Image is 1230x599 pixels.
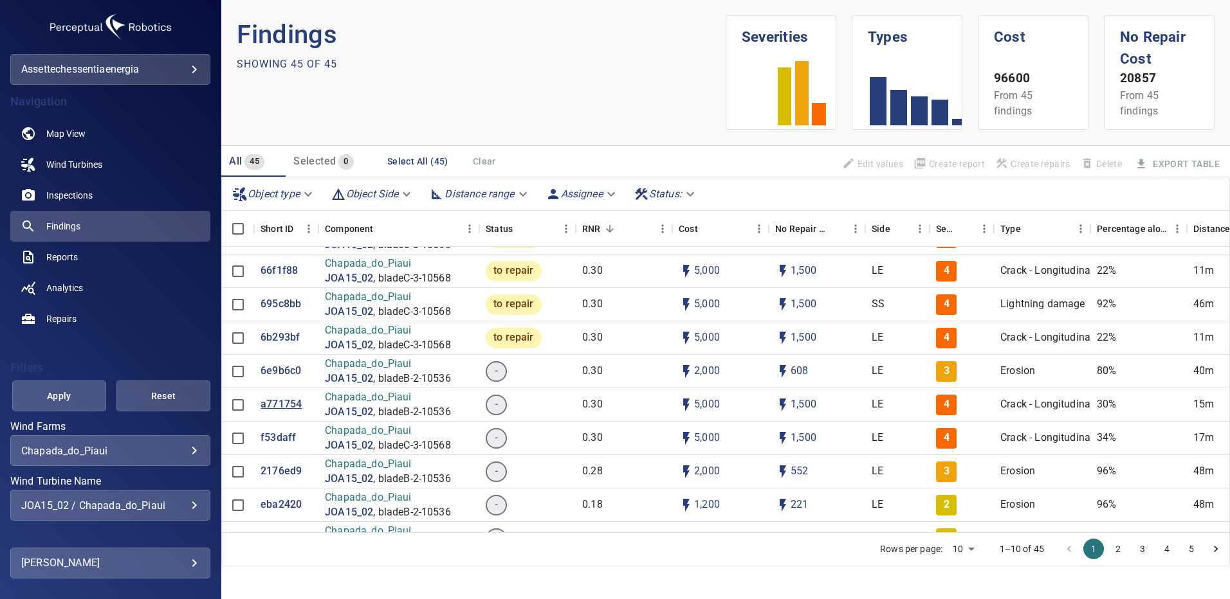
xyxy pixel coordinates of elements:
p: Crack - Longitudinal [1000,397,1093,412]
p: 4 [944,297,950,312]
a: eba2420 [261,497,302,512]
a: JOA15_02 [325,271,373,286]
div: Assignee [540,183,623,205]
p: Crack - Longitudinal [1000,431,1093,445]
svg: Auto impact [775,397,791,413]
svg: Auto cost [679,330,694,346]
p: LE [872,364,883,379]
p: 4 [944,330,950,345]
em: Distance range [445,188,514,200]
p: 2,000 [694,464,720,479]
p: Erosion [1000,464,1035,479]
a: 2176ed9 [261,464,302,479]
h1: Severities [742,16,820,48]
p: 0.30 [582,431,603,445]
p: a771754 [261,397,302,412]
a: windturbines noActive [10,149,210,180]
button: Sort [828,220,846,238]
span: to repair [486,330,541,345]
p: 0.30 [582,297,603,312]
em: Assignee [561,188,603,200]
span: From 45 findings [1120,89,1159,117]
svg: Auto cost [679,364,694,379]
p: 2 [944,531,950,546]
div: Wind Turbine Name [10,490,210,521]
p: JOA15_02 [325,405,373,420]
div: assettechessentiaenergia [21,59,199,80]
div: No Repair Cost [769,211,865,247]
h4: Filters [10,361,210,374]
p: Chapada_do_Piaui [325,290,451,305]
button: Menu [975,219,994,238]
p: 1–10 of 45 [1000,542,1045,555]
div: Cost [672,211,769,247]
p: 5,000 [694,431,720,445]
p: Chapada_do_Piaui [325,524,451,539]
div: JOA15_02 / Chapada_do_Piaui [21,499,199,512]
h4: Navigation [10,95,210,108]
button: Menu [1071,219,1090,238]
p: LE [872,464,883,479]
p: 5,000 [694,264,720,278]
svg: Auto cost [679,397,694,413]
p: 6b293bf [261,330,300,345]
div: Chapada_do_Piaui [21,445,199,457]
p: Rows per page: [880,542,942,555]
span: to repair [486,297,541,312]
div: Type [1000,211,1021,247]
div: Side [872,211,890,247]
a: findings active [10,211,210,242]
div: Severity [936,211,957,247]
p: 1,200 [694,497,720,512]
p: 0.18 [582,497,603,512]
svg: Auto cost [679,431,694,446]
a: repairs noActive [10,303,210,334]
p: Crack - Longitudinal [1000,264,1093,278]
p: 6e9b6c0 [261,364,301,379]
p: 15m [1193,397,1214,412]
div: Short ID [261,211,293,247]
p: 30% [1097,397,1116,412]
p: JOA15_02 [325,438,373,453]
p: Lightning damage [1000,297,1085,312]
div: Percentage along [1090,211,1187,247]
p: , bladeC-3-10568 [373,438,450,453]
p: LE [872,264,883,278]
p: Findings [237,15,726,54]
p: 2,000 [694,364,720,379]
p: Erosion [1000,364,1035,379]
p: 4 [944,431,950,445]
button: Menu [1168,219,1187,238]
svg: Auto cost [679,297,694,312]
p: 0.16 [582,531,603,546]
button: Go to next page [1206,539,1226,559]
span: - [487,364,506,379]
a: JOA15_02 [325,505,373,520]
span: Apply the latest inspection filter to create repairs [990,153,1076,175]
p: Chapada_do_Piaui [325,256,451,271]
div: RNR [576,211,672,247]
button: Reset [116,380,210,411]
svg: Auto impact [775,364,791,379]
p: 5,000 [694,330,720,345]
button: Select All (45) [382,150,454,174]
span: From 45 findings [994,89,1033,117]
svg: Auto cost [679,264,694,279]
a: analytics noActive [10,273,210,303]
button: Go to page 4 [1157,539,1177,559]
p: 1,500 [791,297,816,312]
a: JOA15_02 [325,472,373,487]
svg: Auto cost [679,464,694,479]
svg: Auto impact [775,431,791,446]
span: Findings that are included in repair orders can not be deleted [1076,153,1127,175]
p: LE [872,431,883,445]
h1: Cost [994,16,1072,48]
button: Menu [846,219,865,238]
span: 0 [338,154,353,169]
div: The base labour and equipment costs to repair the finding. Does not include the loss of productio... [679,211,698,247]
p: Chapada_do_Piaui [325,323,451,338]
p: Chapada_do_Piaui [325,457,451,472]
